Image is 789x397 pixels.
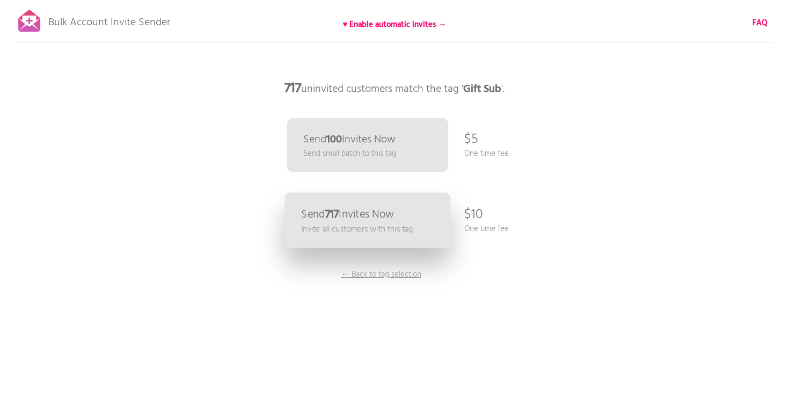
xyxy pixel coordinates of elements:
a: Send100Invites Now Send small batch to this tag [287,118,448,172]
p: Invite all customers with this tag [301,223,413,235]
p: Send Invites Now [301,209,394,220]
p: One time fee [464,148,509,160]
p: uninvited customers match the tag ' '. [233,73,556,105]
p: Send Invites Now [303,134,396,145]
p: One time fee [464,223,509,235]
p: $5 [464,124,478,156]
a: FAQ [753,17,768,29]
b: 100 [326,131,342,148]
b: 717 [325,206,339,223]
b: Gift Sub [463,81,501,98]
p: Bulk Account Invite Sender [48,6,170,33]
p: ← Back to tag selection [341,269,421,280]
b: 717 [284,78,301,99]
p: $10 [464,199,483,231]
b: FAQ [753,17,768,30]
p: Send small batch to this tag [303,148,396,160]
a: Send717Invites Now Invite all customers with this tag [285,193,451,248]
b: ♥ Enable automatic invites → [343,18,447,31]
